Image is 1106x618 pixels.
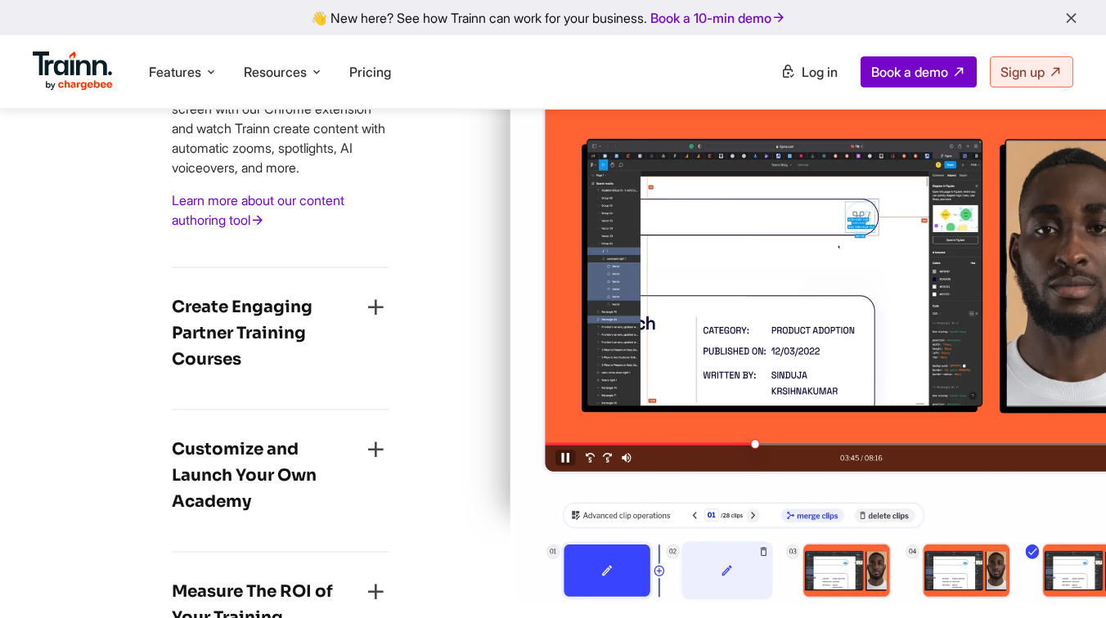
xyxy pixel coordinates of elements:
[802,64,838,80] span: Log in
[149,63,201,81] span: Features
[33,51,113,91] img: Trainn Logo
[172,437,362,515] h4: Customize and Launch Your Own Academy
[871,64,948,80] span: Book a demo
[861,56,977,87] a: Book a demo
[172,294,362,373] h4: Create Engaging Partner Training Courses
[244,63,307,81] span: Resources
[172,192,344,228] a: Learn more about our content authoring tool
[647,7,789,29] a: Book a 10-min demo
[771,57,847,87] a: Log in
[10,10,1096,25] div: 👋 New here? See how Trainn can work for your business.
[1000,64,1045,80] span: Sign up
[1024,540,1106,618] iframe: Chat Widget
[349,64,391,80] a: Pricing
[990,56,1073,87] a: Sign up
